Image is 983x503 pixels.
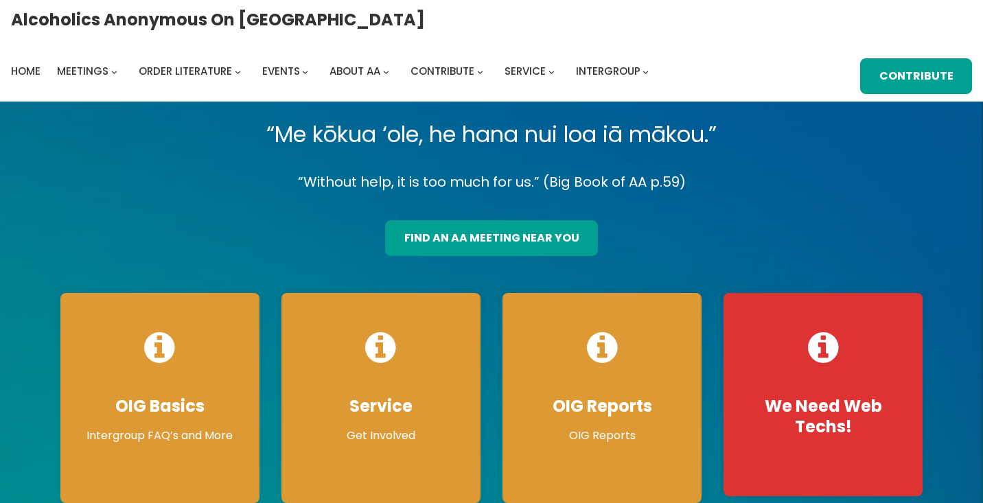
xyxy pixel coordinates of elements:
[49,170,934,194] p: “Without help, it is too much for us.” (Big Book of AA p.59)
[643,68,649,74] button: Intergroup submenu
[410,64,474,78] span: Contribute
[57,62,108,81] a: Meetings
[385,220,598,256] a: find an aa meeting near you
[262,64,300,78] span: Events
[329,64,380,78] span: About AA
[505,62,546,81] a: Service
[548,68,555,74] button: Service submenu
[295,428,467,444] p: Get Involved
[11,64,41,78] span: Home
[49,115,934,154] p: “Me kōkua ‘ole, he hana nui loa iā mākou.”
[516,428,688,444] p: OIG Reports
[139,64,232,78] span: Order Literature
[295,396,467,417] h4: Service
[737,396,909,437] h4: We Need Web Techs!
[477,68,483,74] button: Contribute submenu
[576,64,640,78] span: Intergroup
[235,68,241,74] button: Order Literature submenu
[111,68,117,74] button: Meetings submenu
[410,62,474,81] a: Contribute
[329,62,380,81] a: About AA
[383,68,389,74] button: About AA submenu
[57,64,108,78] span: Meetings
[262,62,300,81] a: Events
[11,5,425,34] a: Alcoholics Anonymous on [GEOGRAPHIC_DATA]
[11,62,41,81] a: Home
[11,62,654,81] nav: Intergroup
[516,396,688,417] h4: OIG Reports
[505,64,546,78] span: Service
[74,428,246,444] p: Intergroup FAQ’s and More
[576,62,640,81] a: Intergroup
[74,396,246,417] h4: OIG Basics
[860,58,972,94] a: Contribute
[302,68,308,74] button: Events submenu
